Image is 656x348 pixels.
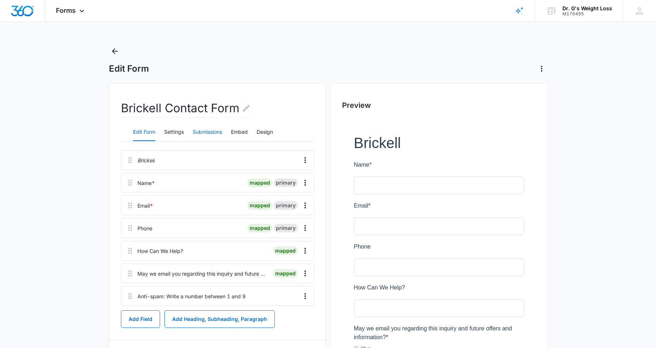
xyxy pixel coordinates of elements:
button: Back [109,45,121,57]
div: How Can We Help? [137,247,183,255]
div: mapped [273,246,298,255]
button: Edit Form Name [242,99,251,117]
h1: Edit Form [109,63,149,74]
button: Overflow Menu [299,222,311,234]
div: Anti-spam: Write a number between 1 and 9 [137,292,246,300]
div: primary [274,201,298,210]
iframe: reCAPTCHA [144,270,238,292]
button: Overflow Menu [299,290,311,302]
div: mapped [247,201,272,210]
p: Brickell [137,156,155,164]
button: Overflow Menu [299,245,311,257]
h2: Preview [342,100,535,111]
label: No [7,222,15,231]
button: Submissions [193,124,222,141]
div: May we email you regarding this inquiry and future offers and information? [137,270,267,277]
button: Actions [536,63,547,75]
button: Overflow Menu [299,177,311,189]
button: Edit Form [133,124,155,141]
div: primary [274,178,298,187]
button: Settings [164,124,184,141]
div: account name [562,5,612,11]
button: Overflow Menu [299,154,311,166]
div: mapped [273,269,298,278]
button: Add Field [121,310,160,328]
label: Yes [7,211,17,219]
button: Overflow Menu [299,200,311,211]
div: mapped [247,224,272,232]
div: account id [562,11,612,16]
div: primary [274,224,298,232]
button: Embed [231,124,248,141]
div: mapped [247,178,272,187]
span: Forms [56,7,76,14]
div: Phone [137,224,152,232]
button: Design [257,124,273,141]
button: Add Heading, Subheading, Paragraph [164,310,275,328]
span: Submit [5,278,23,284]
div: Email [137,202,153,209]
h2: Brickell Contact Form [121,99,251,117]
button: Overflow Menu [299,268,311,279]
div: Name [137,179,155,187]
